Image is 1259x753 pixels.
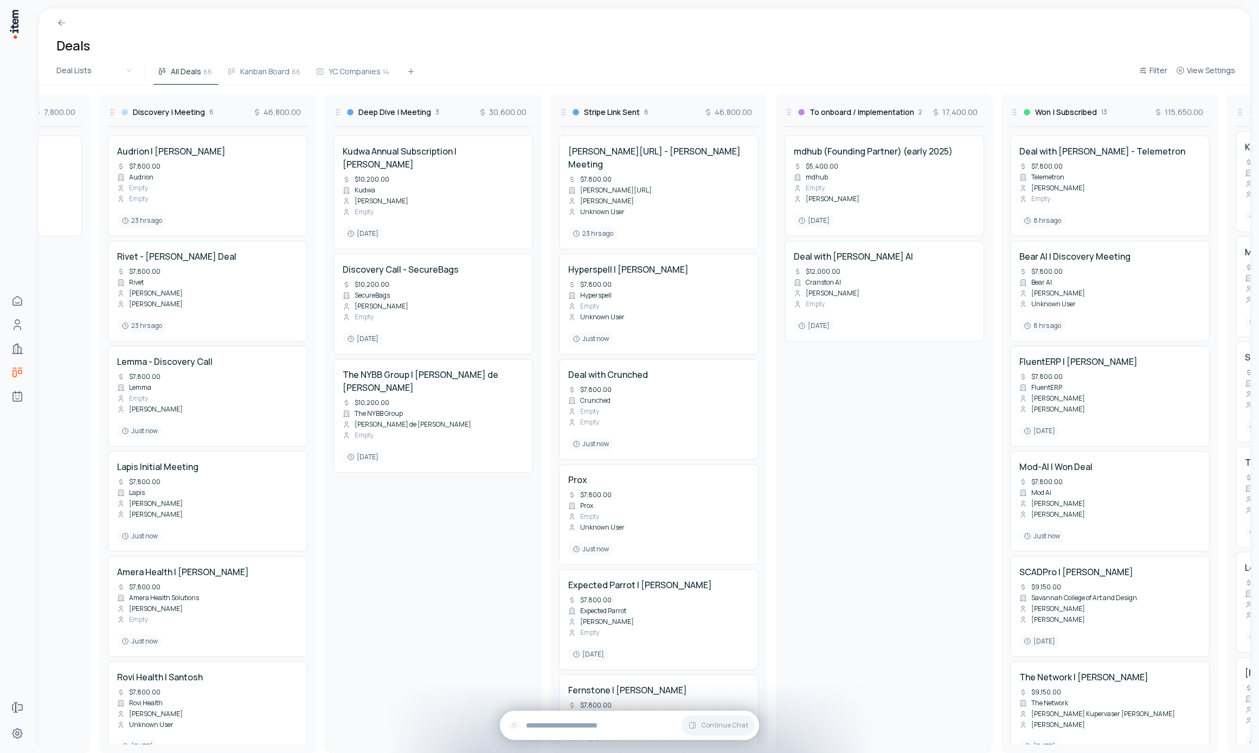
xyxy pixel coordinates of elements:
[794,145,975,227] a: mdhub (Founding Partner) (early 2025)$5,400.00mdhubEmpty[PERSON_NAME][DATE]
[1019,565,1200,648] a: SCADPro | [PERSON_NAME]$9,150.00Savannah College of Art and Design[PERSON_NAME][PERSON_NAME][DATE]
[117,565,249,578] h4: Amera Health | [PERSON_NAME]
[117,405,183,414] div: [PERSON_NAME]
[343,186,375,195] div: Kudwa
[33,107,75,118] span: 7,800.00
[117,530,162,543] div: Just now
[343,332,383,345] div: [DATE]
[794,173,828,182] div: mdhub
[108,556,307,657] div: Amera Health | [PERSON_NAME]$7,800.00Amera Health Solutions[PERSON_NAME]EmptyJust now
[117,162,160,171] div: $7,800.00
[568,291,612,300] div: Hyperspell
[355,431,374,440] span: Empty
[1019,173,1064,182] div: Telemetron
[918,108,922,117] span: 2
[932,107,978,118] span: 17,400.00
[1019,460,1200,543] a: Mod-AI | Won Deal$7,800.00Mod Ai[PERSON_NAME][PERSON_NAME]Just now
[7,314,28,336] a: Contacts
[1019,530,1064,543] div: Just now
[343,409,403,418] div: The NYBB Group
[704,107,752,118] span: 46,800.00
[568,145,749,240] a: [PERSON_NAME][URL] - [PERSON_NAME] Meeting$7,800.00[PERSON_NAME][URL][PERSON_NAME]Unknown User23 ...
[1019,394,1085,403] div: [PERSON_NAME]
[343,291,390,300] div: SecureBags
[794,267,840,276] div: $12,000.00
[117,488,145,497] div: Lapis
[794,319,834,332] div: [DATE]
[1019,214,1065,227] div: 8 hrs ago
[568,684,687,697] h4: Fernstone | [PERSON_NAME]
[568,368,749,450] a: Deal with Crunched$7,800.00CrunchedEmptyEmptyJust now
[794,162,838,171] div: $5,400.00
[1019,162,1063,171] div: $7,800.00
[568,701,612,710] div: $7,800.00
[1149,65,1167,76] span: Filter
[383,67,389,76] span: 14
[1101,108,1107,117] span: 13
[117,604,183,613] div: [PERSON_NAME]
[1134,64,1172,83] button: Filter
[343,302,408,311] div: [PERSON_NAME]
[1019,740,1059,753] div: [DATE]
[343,398,389,407] div: $10,200.00
[117,565,298,648] a: Amera Health | [PERSON_NAME]$7,800.00Amera Health Solutions[PERSON_NAME]EmptyJust now
[108,346,307,447] div: Lemma - Discovery Call$7,800.00LemmaEmpty[PERSON_NAME]Just now
[794,145,953,158] h4: mdhub (Founding Partner) (early 2025)
[129,394,148,403] span: Empty
[644,108,648,117] span: 6
[343,175,389,184] div: $10,200.00
[568,648,608,661] div: [DATE]
[108,136,307,236] div: Audrion | [PERSON_NAME]$7,800.00AudrionEmptyEmpty23 hrs ago
[435,108,439,117] span: 3
[580,407,599,416] span: Empty
[355,313,374,321] span: Empty
[333,136,533,249] div: Kudwa Annual Subscription | [PERSON_NAME]$10,200.00Kudwa[PERSON_NAME]Empty[DATE]
[343,420,471,429] div: [PERSON_NAME] de [PERSON_NAME]
[584,107,640,118] h3: Stripe Link Sent
[1019,671,1200,753] a: The Network | [PERSON_NAME]$9,150.00The Network[PERSON_NAME] Kupervaser [PERSON_NAME][PERSON_NAME...
[1019,250,1200,332] a: Bear AI | Discovery Meeting$7,800.00Bear AI[PERSON_NAME]Unknown User8 hrs ago
[343,263,459,276] h4: Discovery Call - SecureBags
[358,107,431,118] h3: Deep Dive | Meeting
[1010,241,1210,342] div: Bear AI | Discovery Meeting$7,800.00Bear AI[PERSON_NAME]Unknown User8 hrs ago
[355,208,374,216] span: Empty
[559,136,759,249] div: [PERSON_NAME][URL] - [PERSON_NAME] Meeting$7,800.00[PERSON_NAME][URL][PERSON_NAME]Unknown User23 ...
[1019,405,1085,414] div: [PERSON_NAME]
[117,583,160,591] div: $7,800.00
[343,450,383,464] div: [DATE]
[1010,556,1210,657] div: SCADPro | [PERSON_NAME]$9,150.00Savannah College of Art and Design[PERSON_NAME][PERSON_NAME][DATE]
[568,227,618,240] div: 23 hrs ago
[1019,300,1076,308] div: Unknown User
[568,186,652,195] div: [PERSON_NAME][URL]
[568,332,613,345] div: Just now
[568,313,625,321] div: Unknown User
[1187,65,1235,76] span: View Settings
[568,280,612,289] div: $7,800.00
[333,254,533,355] div: Discovery Call - SecureBags$10,200.00SecureBags[PERSON_NAME]Empty[DATE]
[292,67,300,76] span: 66
[1031,195,1050,203] span: Empty
[568,263,749,345] a: Hyperspell | [PERSON_NAME]$7,800.00HyperspellEmptyUnknown UserJust now
[794,214,834,227] div: [DATE]
[1010,346,1210,447] div: FluentERP | [PERSON_NAME]$7,800.00FluentERP[PERSON_NAME][PERSON_NAME][DATE]
[794,195,859,203] div: [PERSON_NAME]
[223,65,307,85] button: Kanban Board66
[129,184,148,192] span: Empty
[117,145,298,227] a: Audrion | [PERSON_NAME]$7,800.00AudrionEmptyEmpty23 hrs ago
[7,362,28,383] a: deals
[117,278,144,287] div: Rivet
[568,368,648,381] h4: Deal with Crunched
[117,720,174,729] div: Unknown User
[56,37,90,54] h1: Deals
[806,184,825,192] span: Empty
[1019,688,1061,697] div: $9,150.00
[117,267,160,276] div: $7,800.00
[311,65,396,85] button: YC Companies14
[580,302,599,311] span: Empty
[253,107,301,118] span: 46,800.00
[1019,319,1065,332] div: 8 hrs ago
[117,460,198,473] h4: Lapis Initial Meeting
[1019,355,1200,437] a: FluentERP | [PERSON_NAME]$7,800.00FluentERP[PERSON_NAME][PERSON_NAME][DATE]
[1019,289,1085,298] div: [PERSON_NAME]
[785,241,984,342] div: Deal with [PERSON_NAME] AI$12,000.00Cranston AI[PERSON_NAME]Empty[DATE]
[568,473,749,556] a: Prox$7,800.00ProxEmptyUnknown UserJust now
